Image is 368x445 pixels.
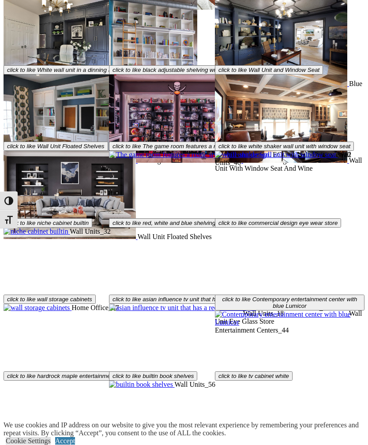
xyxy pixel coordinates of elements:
button: click to like red, white and blue shelving wall unit [109,218,242,228]
span: click to like red, white and blue shelving wall unit [113,220,238,226]
img: The game room features a rustic style wall unit design. [109,151,271,159]
a: Cookie Settings [6,437,51,445]
img: Wall Unit and Window Seat [215,75,347,163]
span: click to like asian influence tv unit that has a red asian design [113,296,271,303]
span: Wall Units_32 [70,228,110,235]
span: click to like white shaker wall unit with window seat [218,143,350,150]
span: click to like wall storage cabinets [7,296,92,303]
button: click to like The game room features a rustic style wall unit design. [109,142,288,151]
span: click to like The game room features a rustic style wall unit design. [113,143,285,150]
button: click to like White wall unit in a dinning area [4,65,124,75]
button: click to like hardrock maple entertainment center and wall unit [4,371,171,381]
span: click to like builtin book shelves [113,373,194,379]
button: click to like asian influence tv unit that has a red asian design [109,295,275,304]
span: Entertainment Centers_44 [215,326,289,334]
button: click to like Wall Unit and Window Seat [215,65,323,75]
img: Wall Unit Floated Shelves [4,151,136,239]
img: black adjustable shelving with NFL collection [109,75,241,163]
img: builtin book shelves [109,381,173,389]
img: Contemporary entertainment center with blue Lumicor [215,310,364,326]
img: White wall unit in a dinning area [4,75,136,163]
button: click to like Contemporary entertainment center with blue Lumicor [215,295,364,310]
div: We use cookies and IP address on our website to give you the most relevant experience by remember... [4,421,368,437]
button: click to like commercial design eye wear store [215,218,341,228]
a: Accept [55,437,75,445]
img: asian influence tv unit that has a red asian design [109,304,254,312]
span: click to like Contemporary entertainment center with blue Lumicor [222,296,357,309]
button: click to like white shaker wall unit with window seat [215,142,354,151]
span: click to like White wall unit in a dinning area [7,67,120,73]
span: click to like tv cabinet white [218,373,289,379]
button: click to like wall storage cabinets [4,295,96,304]
button: click to like niche cabinet builtin [4,218,92,228]
button: click to like black adjustable shelving with NFL collection [109,65,263,75]
span: Wall Units_56 [175,381,215,388]
button: click to like Wall Unit Floated Shelves [4,142,108,151]
span: click to like niche cabinet builtin [7,220,89,226]
img: wall storage cabinets [4,304,70,312]
img: niche cabinet builtin [4,228,68,236]
span: click to like hardrock maple entertainment center and wall unit [7,373,168,379]
img: red, white and blue shelving wall unit [109,228,241,316]
span: Wall Units_46 [215,151,351,166]
span: click to like black adjustable shelving with NFL collection [113,67,259,73]
span: click to like Wall Unit and Window Seat [218,67,319,73]
img: white shaker wall unit with window seat [215,151,336,159]
button: click to like builtin book shelves [109,371,197,381]
span: click to like Wall Unit Floated Shelves [7,143,105,150]
img: commercial design eye wear store [215,228,347,316]
span: click to like commercial design eye wear store [218,220,338,226]
span: Home Office_87 [71,304,119,311]
button: click to like tv cabinet white [215,371,293,381]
